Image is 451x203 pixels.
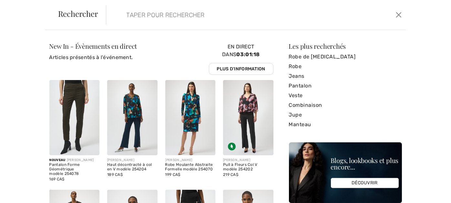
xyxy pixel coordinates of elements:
a: Jeans [289,71,402,81]
button: Ferme [394,10,403,20]
div: [PERSON_NAME] [107,158,158,163]
span: Chat [14,5,27,10]
div: Les plus recherchés [289,43,402,49]
span: 219 CA$ [223,172,238,177]
span: 169 CA$ [49,177,65,181]
div: Pull à Fleurs Col V modèle 254202 [223,163,273,172]
span: 199 CA$ [165,172,180,177]
a: Plus d'information [209,63,273,75]
a: Robe de [MEDICAL_DATA] [289,52,402,62]
img: Tissu écologique [228,143,236,150]
input: TAPER POUR RECHERCHER [122,5,326,25]
div: Robe Moulante Abstraite Formelle modèle 254070 [165,163,216,172]
a: Jupe [289,110,402,120]
img: Robe Moulante Abstraite Formelle modèle 254070. Black/Multi [165,80,216,155]
span: Rechercher [58,10,98,17]
div: DÉCOUVRIR [331,178,399,188]
a: Combinaison [289,100,402,110]
div: [PERSON_NAME] [49,158,100,163]
img: Haut décontracté à col en V modèle 254204. Black/Multi [107,80,158,155]
img: Blogs, lookbooks et plus encore... [289,142,402,203]
a: Pantalon [289,81,402,91]
a: Robe [289,62,402,71]
a: Manteau [289,120,402,129]
div: En direct dans [209,43,273,75]
img: Pull à Fleurs Col V modèle 254202. Black/Multi [223,80,273,155]
div: [PERSON_NAME] [165,158,216,163]
p: Articles présentés à l'événement. [49,54,137,61]
a: Veste [289,91,402,100]
span: 189 CA$ [107,172,123,177]
div: [PERSON_NAME] [223,158,273,163]
div: Pantalon Forme Géométrique modèle 254078 [49,163,100,176]
img: Pantalon Forme Géométrique modèle 254078. Black/bronze [49,80,100,155]
div: Blogs, lookbooks et plus encore... [331,157,399,170]
span: New In - Évènements en direct [49,42,137,50]
div: Haut décontracté à col en V modèle 254204 [107,163,158,172]
span: Nouveau [49,158,66,162]
span: 03:01:18 [236,51,260,57]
